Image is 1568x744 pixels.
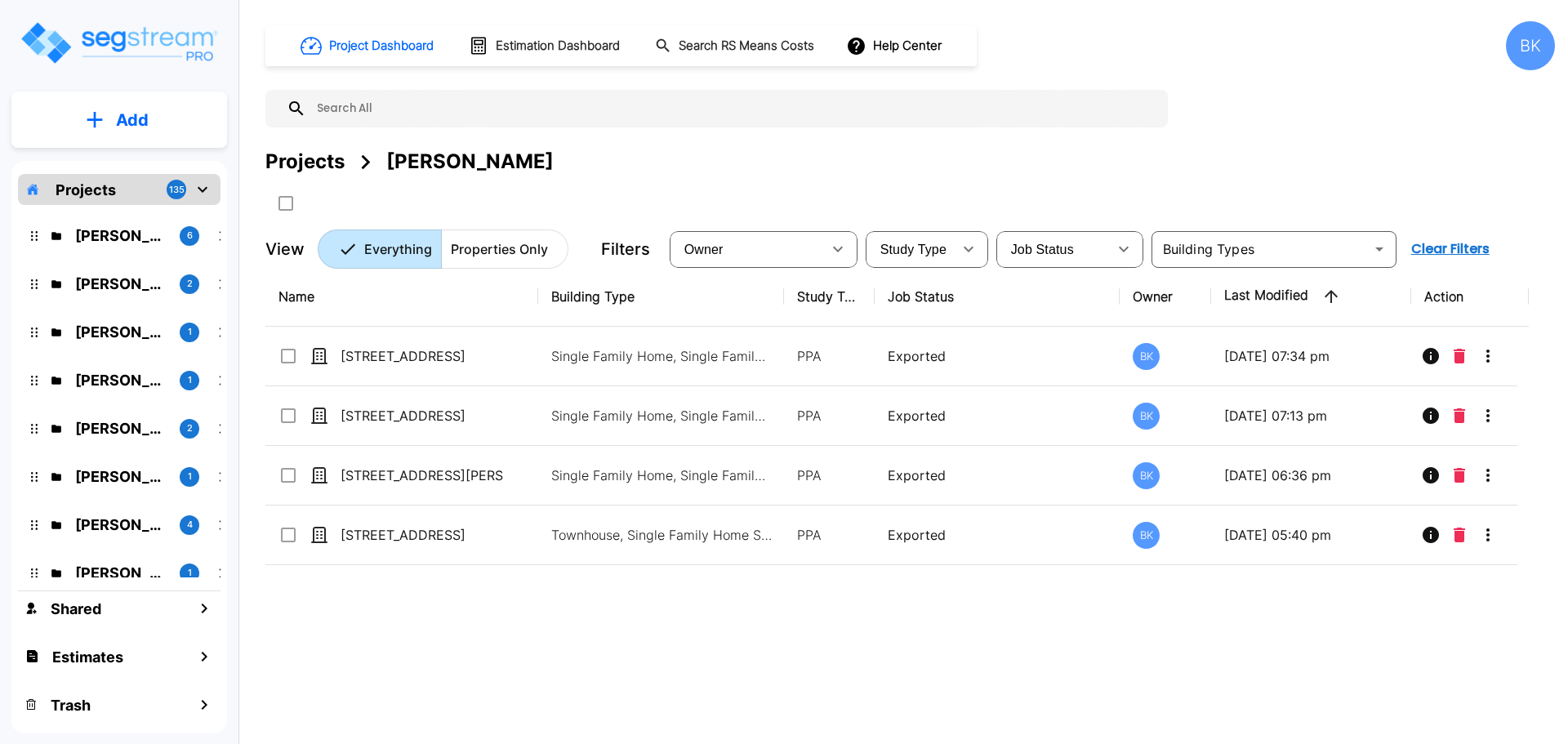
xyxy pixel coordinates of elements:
[116,108,149,132] p: Add
[1000,226,1107,272] div: Select
[265,237,305,261] p: View
[75,514,167,536] p: Nazar G Kalayji
[888,406,1107,425] p: Exported
[797,406,862,425] p: PPA
[797,525,862,545] p: PPA
[364,239,432,259] p: Everything
[1011,243,1074,256] span: Job Status
[1224,466,1398,485] p: [DATE] 06:36 pm
[1414,519,1447,551] button: Info
[75,562,167,584] p: Kamal Momi
[551,406,772,425] p: Single Family Home, Single Family Home Site
[51,598,101,620] h1: Shared
[188,566,192,580] p: 1
[551,525,772,545] p: Townhouse, Single Family Home Site
[1156,238,1365,261] input: Building Types
[496,37,620,56] h1: Estimation Dashboard
[341,525,504,545] p: [STREET_ADDRESS]
[784,267,875,327] th: Study Type
[1447,340,1472,372] button: Delete
[188,470,192,483] p: 1
[187,229,193,243] p: 6
[888,466,1107,485] p: Exported
[797,466,862,485] p: PPA
[875,267,1120,327] th: Job Status
[1224,525,1398,545] p: [DATE] 05:40 pm
[19,20,219,66] img: Logo
[1368,238,1391,261] button: Open
[75,466,167,488] p: Kalo Atanasoff
[1414,399,1447,432] button: Info
[441,229,568,269] button: Properties Only
[601,237,650,261] p: Filters
[75,273,167,295] p: Nolman Cubas
[451,239,548,259] p: Properties Only
[318,229,442,269] button: Everything
[1414,340,1447,372] button: Info
[1447,519,1472,551] button: Delete
[306,90,1160,127] input: Search All
[187,277,193,291] p: 2
[294,28,443,64] button: Project Dashboard
[1405,233,1496,265] button: Clear Filters
[797,346,862,366] p: PPA
[329,37,434,56] h1: Project Dashboard
[1414,459,1447,492] button: Info
[1472,399,1504,432] button: More-Options
[1133,462,1160,489] div: BK
[673,226,822,272] div: Select
[56,179,116,201] p: Projects
[1472,340,1504,372] button: More-Options
[75,321,167,343] p: Ryanne Hazen
[684,243,724,256] span: Owner
[538,267,784,327] th: Building Type
[843,30,948,61] button: Help Center
[75,369,167,391] p: Sid Rathi
[1120,267,1210,327] th: Owner
[1506,21,1555,70] div: BK
[888,346,1107,366] p: Exported
[75,225,167,247] p: Neil Krech
[187,421,193,435] p: 2
[462,29,629,63] button: Estimation Dashboard
[52,646,123,668] h1: Estimates
[1411,267,1530,327] th: Action
[188,325,192,339] p: 1
[341,346,504,366] p: [STREET_ADDRESS]
[265,267,538,327] th: Name
[188,373,192,387] p: 1
[187,518,193,532] p: 4
[318,229,568,269] div: Platform
[169,183,185,197] p: 135
[1211,267,1411,327] th: Last Modified
[1447,399,1472,432] button: Delete
[11,96,227,144] button: Add
[869,226,952,272] div: Select
[1224,406,1398,425] p: [DATE] 07:13 pm
[1224,346,1398,366] p: [DATE] 07:34 pm
[51,694,91,716] h1: Trash
[648,30,823,62] button: Search RS Means Costs
[880,243,947,256] span: Study Type
[341,406,504,425] p: [STREET_ADDRESS]
[269,187,302,220] button: SelectAll
[1133,403,1160,430] div: BK
[679,37,814,56] h1: Search RS Means Costs
[265,147,345,176] div: Projects
[888,525,1107,545] p: Exported
[1447,459,1472,492] button: Delete
[1133,343,1160,370] div: BK
[1472,459,1504,492] button: More-Options
[386,147,554,176] div: [PERSON_NAME]
[75,417,167,439] p: Pavan Kumar
[341,466,504,485] p: [STREET_ADDRESS][PERSON_NAME]
[551,466,772,485] p: Single Family Home, Single Family Home Site
[551,346,772,366] p: Single Family Home, Single Family Home Site
[1472,519,1504,551] button: More-Options
[1133,522,1160,549] div: BK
